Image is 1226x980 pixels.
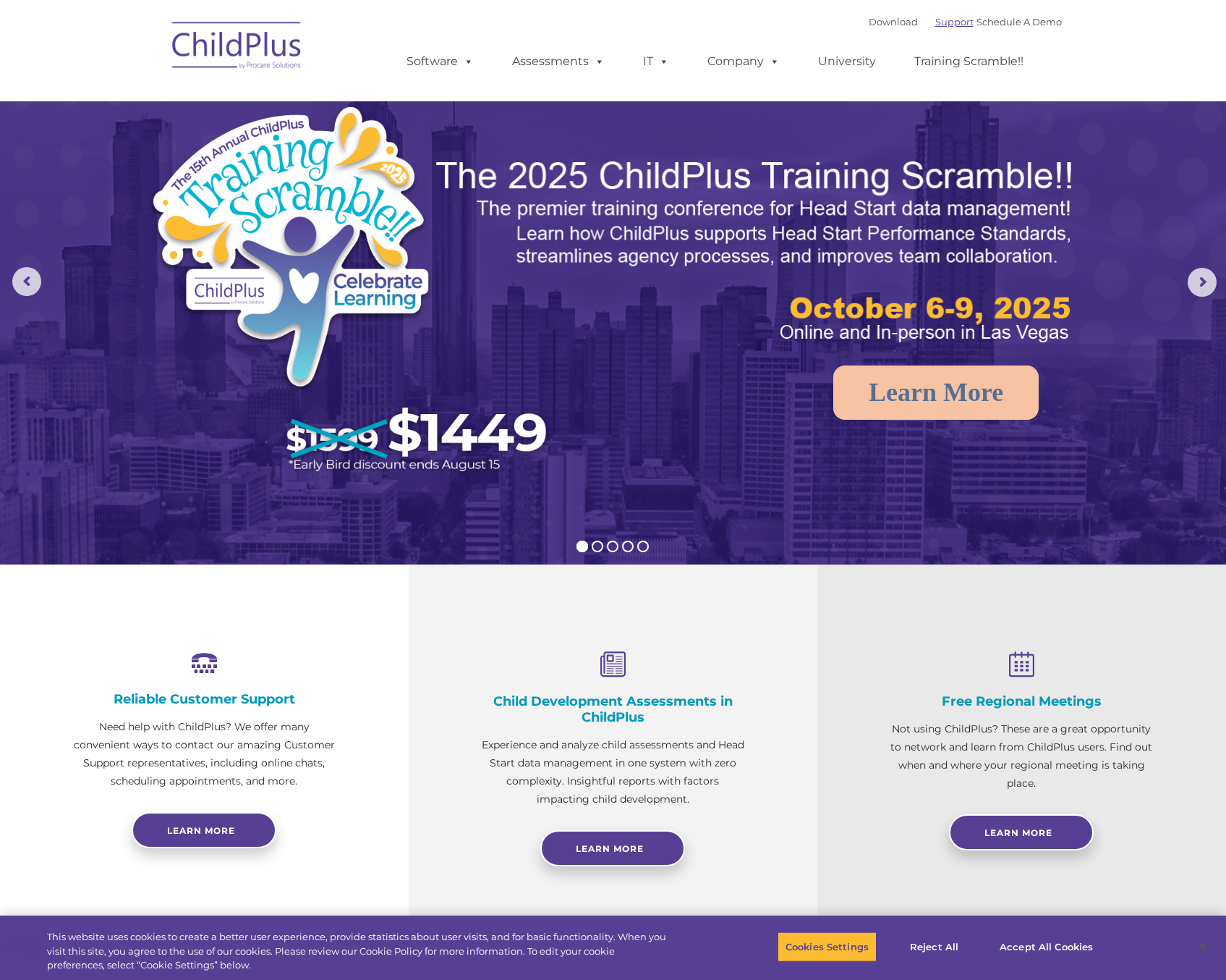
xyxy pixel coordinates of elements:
a: IT [629,47,684,76]
h4: Reliable Customer Support [72,691,336,707]
a: Learn more [132,812,276,848]
img: ChildPlus by Procare Solutions [165,12,310,84]
a: Download [869,16,918,28]
button: Close [1187,931,1219,963]
a: Learn More [833,366,1039,420]
a: University [804,47,890,76]
p: Experience and analyze child assessments and Head Start data management in one system with zero c... [481,736,745,808]
span: Learn More [576,843,644,854]
h4: Free Regional Meetings [890,693,1154,709]
a: Software [392,47,488,76]
button: Cookies Settings [778,932,877,962]
div: This website uses cookies to create a better user experience, provide statistics about user visit... [47,930,674,973]
a: Support [935,16,974,28]
span: Learn More [984,827,1052,838]
a: Learn More [540,830,685,866]
p: Not using ChildPlus? These are a great opportunity to network and learn from ChildPlus users. Fin... [890,720,1154,793]
a: Learn More [949,814,1094,850]
h4: Child Development Assessments in ChildPlus [481,693,745,725]
span: Phone number [201,155,263,166]
button: Reject All [889,932,979,962]
a: Training Scramble!! [900,47,1038,76]
font: | [869,16,1062,28]
p: Need help with ChildPlus? We offer many convenient ways to contact our amazing Customer Support r... [72,718,336,790]
button: Accept All Cookies [992,932,1101,962]
a: Company [693,47,794,76]
a: Schedule A Demo [976,16,1062,28]
a: Assessments [498,47,619,76]
span: Learn more [167,825,235,836]
span: Last name [201,96,245,106]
